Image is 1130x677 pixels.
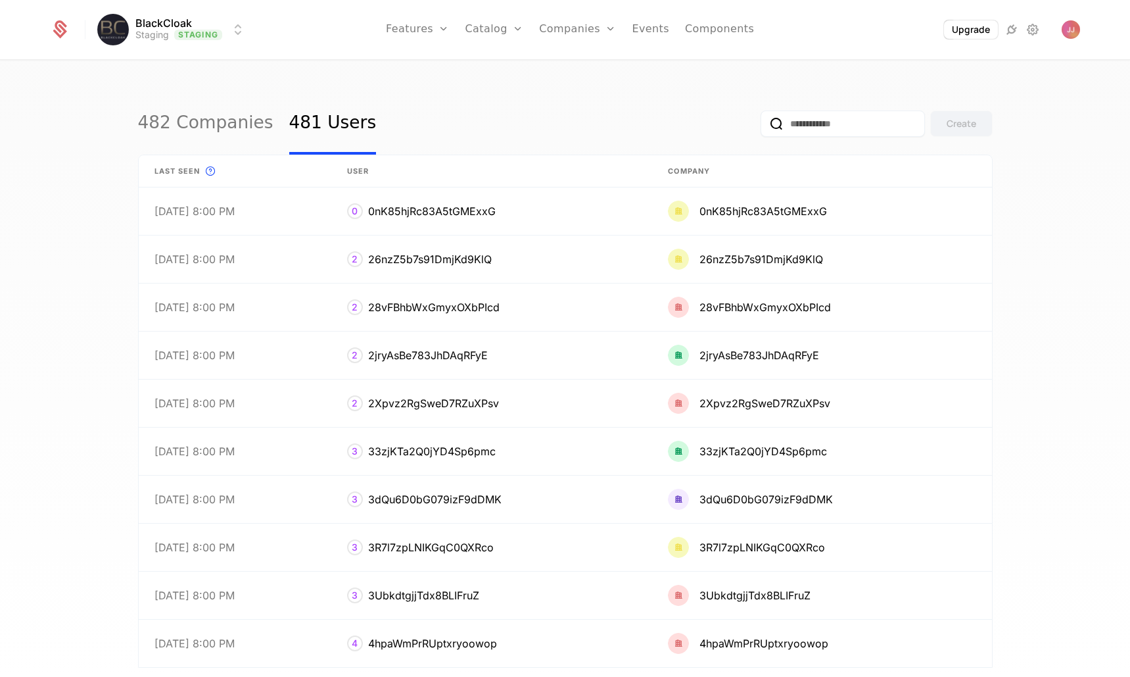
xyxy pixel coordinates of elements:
th: Company [652,155,991,188]
button: Open user button [1062,20,1080,39]
button: Create [930,111,993,137]
img: Joshua Johnson [1062,20,1080,39]
img: BlackCloak [97,14,129,45]
a: Settings [1025,22,1041,38]
span: BlackCloak [135,18,192,28]
div: Create [947,117,976,130]
a: 482 Companies [138,93,273,155]
span: Last seen [154,166,200,177]
a: 481 Users [289,93,377,155]
th: User [331,155,652,188]
a: Integrations [1004,22,1020,38]
button: Upgrade [944,20,998,39]
span: Staging [174,30,222,40]
button: Select environment [101,15,246,44]
div: Staging [135,28,169,41]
